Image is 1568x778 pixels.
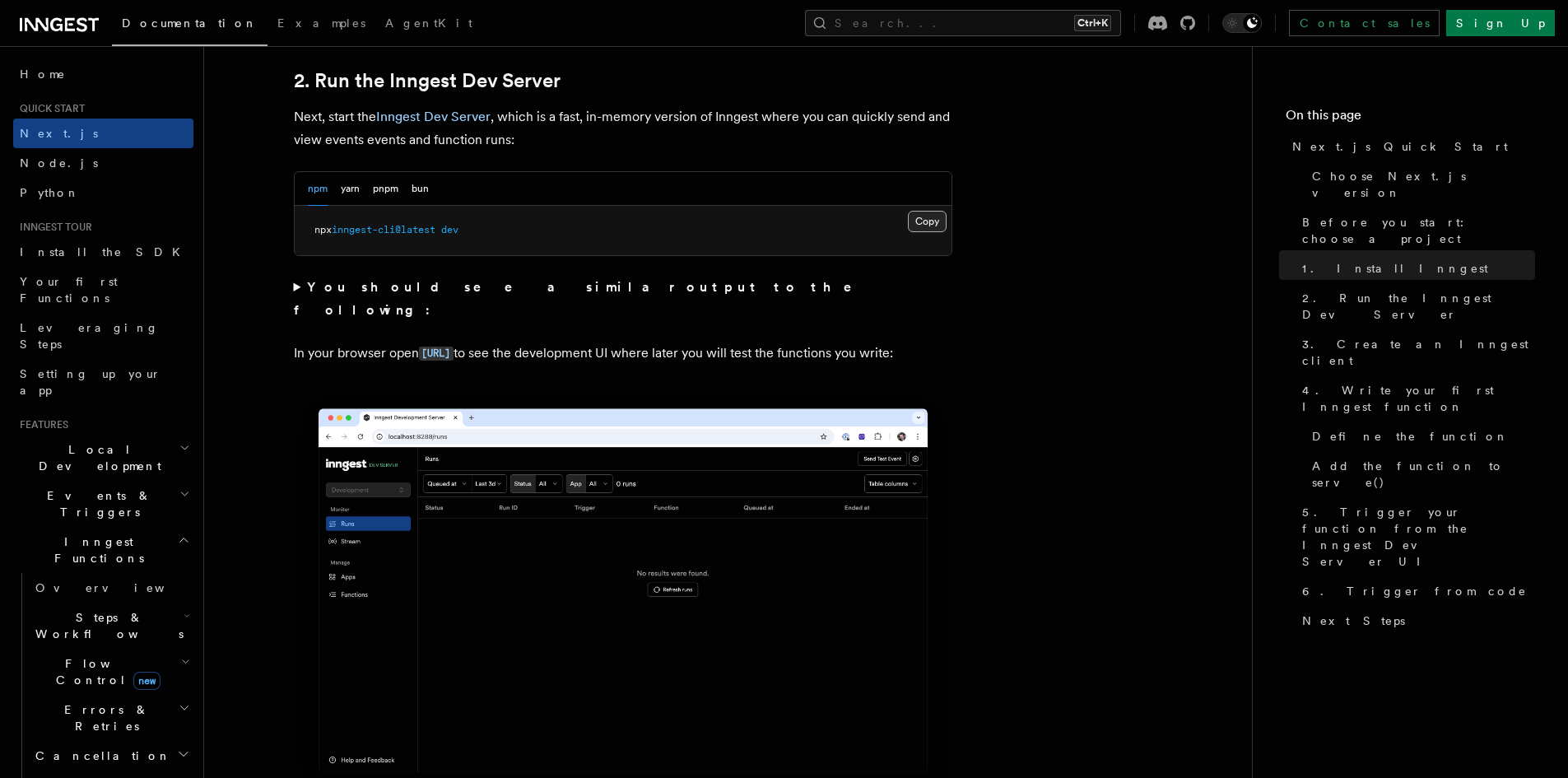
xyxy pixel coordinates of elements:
a: Home [13,59,193,89]
span: 4. Write your first Inngest function [1302,382,1535,415]
button: Toggle dark mode [1222,13,1262,33]
span: 1. Install Inngest [1302,260,1488,277]
code: [URL] [419,347,454,361]
button: Local Development [13,435,193,481]
a: 5. Trigger your function from the Inngest Dev Server UI [1296,497,1535,576]
span: Add the function to serve() [1312,458,1535,491]
a: Examples [268,5,375,44]
a: 2. Run the Inngest Dev Server [294,69,561,92]
a: Next.js [13,119,193,148]
a: [URL] [419,345,454,361]
a: Next Steps [1296,606,1535,636]
span: Errors & Retries [29,701,179,734]
button: pnpm [373,172,398,206]
span: 2. Run the Inngest Dev Server [1302,290,1535,323]
button: Steps & Workflows [29,603,193,649]
span: Python [20,186,80,199]
span: Next Steps [1302,613,1405,629]
button: Inngest Functions [13,527,193,573]
span: Before you start: choose a project [1302,214,1535,247]
a: 3. Create an Inngest client [1296,329,1535,375]
button: npm [308,172,328,206]
a: Add the function to serve() [1305,451,1535,497]
span: Inngest Functions [13,533,178,566]
span: Define the function [1312,428,1509,445]
span: Examples [277,16,365,30]
span: 5. Trigger your function from the Inngest Dev Server UI [1302,504,1535,570]
a: Inngest Dev Server [376,109,491,124]
span: Install the SDK [20,245,190,259]
p: Next, start the , which is a fast, in-memory version of Inngest where you can quickly send and vi... [294,105,952,151]
a: Contact sales [1289,10,1440,36]
span: Local Development [13,441,179,474]
a: AgentKit [375,5,482,44]
span: Quick start [13,102,85,115]
span: 6. Trigger from code [1302,583,1527,599]
a: Overview [29,573,193,603]
p: In your browser open to see the development UI where later you will test the functions you write: [294,342,952,366]
span: Choose Next.js version [1312,168,1535,201]
kbd: Ctrl+K [1074,15,1111,31]
strong: You should see a similar output to the following: [294,279,876,318]
a: 1. Install Inngest [1296,254,1535,283]
a: Your first Functions [13,267,193,313]
span: Your first Functions [20,275,118,305]
a: Node.js [13,148,193,178]
a: 6. Trigger from code [1296,576,1535,606]
span: Setting up your app [20,367,161,397]
span: Documentation [122,16,258,30]
span: Next.js Quick Start [1292,138,1508,155]
button: Copy [908,211,947,232]
a: Before you start: choose a project [1296,207,1535,254]
span: AgentKit [385,16,472,30]
span: Overview [35,581,205,594]
span: Leveraging Steps [20,321,159,351]
a: Setting up your app [13,359,193,405]
button: Errors & Retries [29,695,193,741]
span: inngest-cli@latest [332,224,435,235]
span: Steps & Workflows [29,609,184,642]
button: bun [412,172,429,206]
a: 4. Write your first Inngest function [1296,375,1535,422]
h4: On this page [1286,105,1535,132]
span: Inngest tour [13,221,92,234]
a: 2. Run the Inngest Dev Server [1296,283,1535,329]
button: Search...Ctrl+K [805,10,1121,36]
button: Cancellation [29,741,193,771]
span: Flow Control [29,655,181,688]
button: Flow Controlnew [29,649,193,695]
a: Python [13,178,193,207]
span: Home [20,66,66,82]
a: Define the function [1305,422,1535,451]
a: Choose Next.js version [1305,161,1535,207]
a: Leveraging Steps [13,313,193,359]
span: Events & Triggers [13,487,179,520]
button: yarn [341,172,360,206]
a: Sign Up [1446,10,1555,36]
a: Documentation [112,5,268,46]
span: npx [314,224,332,235]
span: 3. Create an Inngest client [1302,336,1535,369]
a: Next.js Quick Start [1286,132,1535,161]
span: Cancellation [29,748,171,764]
a: Install the SDK [13,237,193,267]
summary: You should see a similar output to the following: [294,276,952,322]
span: Next.js [20,127,98,140]
span: new [133,672,161,690]
button: Events & Triggers [13,481,193,527]
span: dev [441,224,458,235]
span: Features [13,418,68,431]
span: Node.js [20,156,98,170]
